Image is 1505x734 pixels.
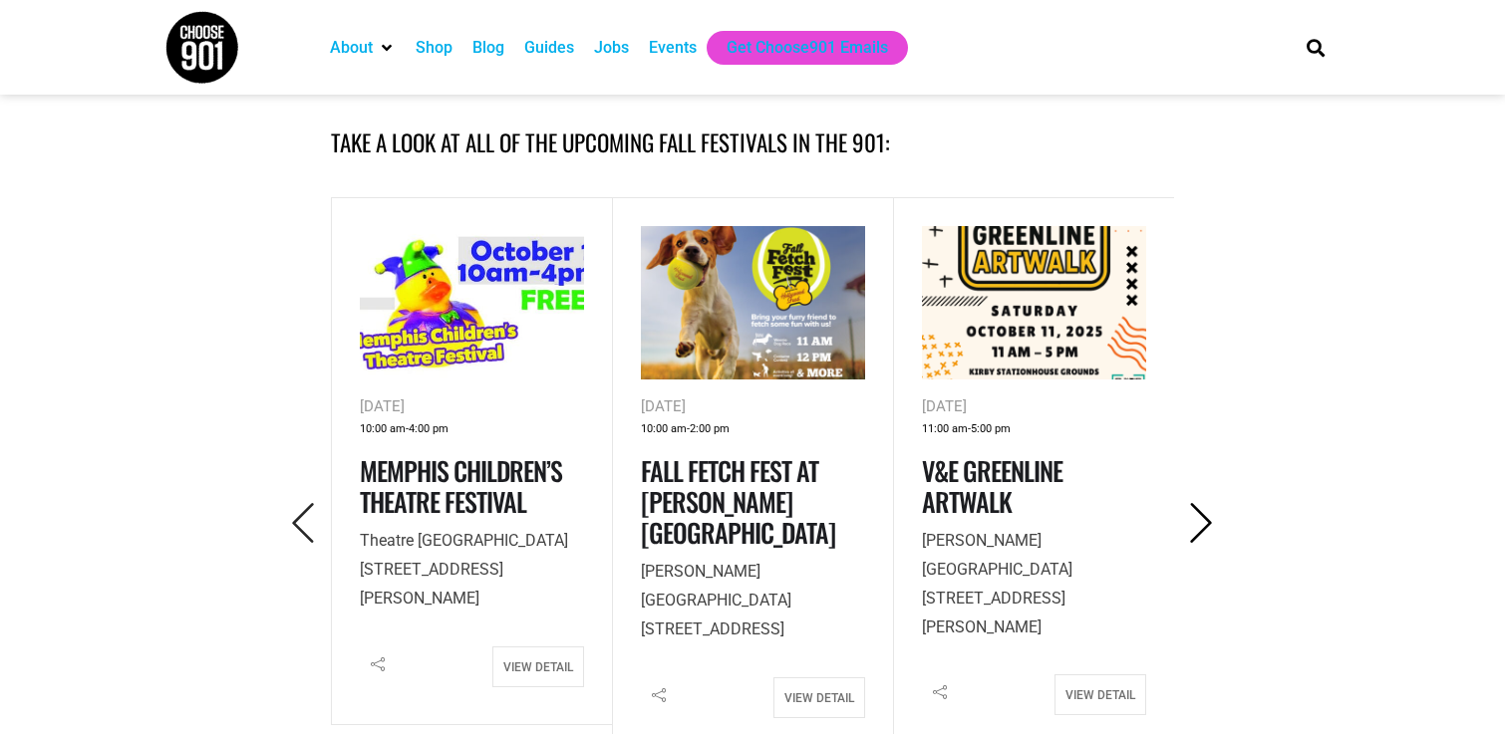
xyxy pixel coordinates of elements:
[690,419,730,440] span: 2:00 pm
[922,531,1072,579] span: [PERSON_NAME][GEOGRAPHIC_DATA]
[594,36,629,60] a: Jobs
[641,419,687,440] span: 10:00 am
[922,451,1062,521] a: V&E Greenline Artwalk
[1054,674,1146,715] a: View Detail
[922,419,1146,440] div: -
[472,36,504,60] a: Blog
[360,646,396,682] i: Share
[524,36,574,60] a: Guides
[320,31,406,65] div: About
[283,503,324,544] i: Previous
[641,397,686,415] span: [DATE]
[641,451,835,552] a: Fall Fetch Fest at [PERSON_NAME][GEOGRAPHIC_DATA]
[922,397,967,415] span: [DATE]
[331,125,1174,160] h4: Take a look at all of the upcoming fall festivals in the 901:
[320,31,1273,65] nav: Main nav
[649,36,697,60] a: Events
[641,419,865,440] div: -
[922,674,958,710] i: Share
[360,531,568,550] span: Theatre [GEOGRAPHIC_DATA]
[360,527,584,612] p: [STREET_ADDRESS][PERSON_NAME]
[641,677,677,713] i: Share
[330,36,373,60] a: About
[971,419,1011,440] span: 5:00 pm
[641,558,865,643] p: [STREET_ADDRESS]
[360,419,584,440] div: -
[1174,500,1229,548] button: Next
[922,527,1146,641] p: [STREET_ADDRESS][PERSON_NAME]
[492,646,584,687] a: View Detail
[641,562,791,610] span: [PERSON_NAME][GEOGRAPHIC_DATA]
[360,419,406,440] span: 10:00 am
[922,419,968,440] span: 11:00 am
[409,419,449,440] span: 4:00 pm
[727,36,888,60] a: Get Choose901 Emails
[773,677,865,718] a: View Detail
[360,397,405,415] span: [DATE]
[416,36,452,60] a: Shop
[360,451,562,521] a: Memphis Children’s Theatre Festival
[1181,503,1222,544] i: Next
[922,226,1146,379] img: Poster for the V&E Greenline Artwalk on October 11, 2025, from 11 AM to 5 PM at Kirby Stationhous...
[1300,31,1333,64] div: Search
[276,500,331,548] button: Previous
